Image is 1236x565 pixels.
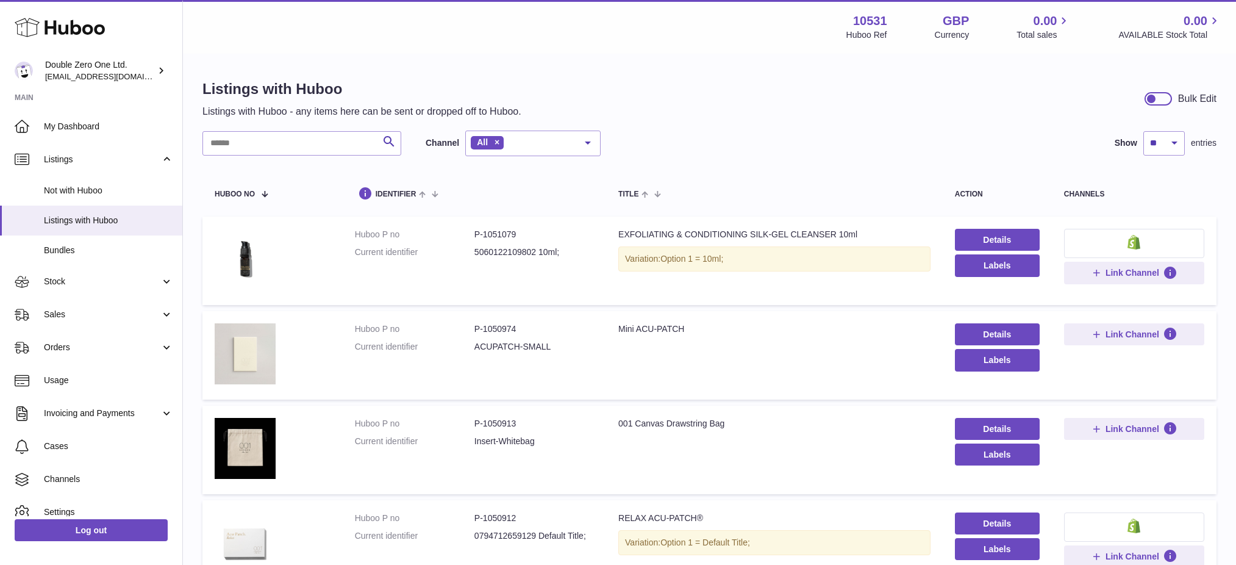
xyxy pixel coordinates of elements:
a: 0.00 AVAILABLE Stock Total [1118,13,1221,41]
span: entries [1191,137,1216,149]
a: Details [955,323,1040,345]
img: Mini ACU-PATCH [215,323,276,384]
div: Double Zero One Ltd. [45,59,155,82]
span: All [477,137,488,147]
dd: P-1050974 [474,323,594,335]
span: Cases [44,441,173,452]
dt: Current identifier [355,436,474,447]
button: Labels [955,538,1040,560]
div: Variation: [618,530,931,555]
img: shopify-small.png [1127,519,1140,533]
span: Link Channel [1106,329,1159,340]
strong: 10531 [853,13,887,29]
a: Log out [15,519,168,541]
dd: ACUPATCH-SMALL [474,341,594,353]
dt: Current identifier [355,530,474,542]
span: 0.00 [1184,13,1207,29]
a: Details [955,229,1040,251]
div: EXFOLIATING & CONDITIONING SILK-GEL CLEANSER 10ml [618,229,931,240]
div: Variation: [618,247,931,272]
dd: 0794712659129 Default Title; [474,530,594,542]
dd: Insert-Whitebag [474,436,594,447]
span: Channels [44,473,173,485]
div: Bulk Edit [1178,92,1216,106]
span: 0.00 [1034,13,1057,29]
span: Stock [44,276,160,287]
span: [EMAIL_ADDRESS][DOMAIN_NAME] [45,71,179,81]
span: Huboo no [215,190,255,198]
span: title [618,190,638,198]
dd: P-1050913 [474,418,594,430]
span: Total sales [1016,29,1071,41]
dt: Huboo P no [355,323,474,335]
span: Invoicing and Payments [44,408,160,419]
dd: P-1050912 [474,513,594,524]
div: Huboo Ref [846,29,887,41]
span: Option 1 = 10ml; [660,254,723,264]
button: Link Channel [1064,262,1204,284]
strong: GBP [943,13,969,29]
span: My Dashboard [44,121,173,132]
span: Orders [44,342,160,353]
span: AVAILABLE Stock Total [1118,29,1221,41]
dt: Huboo P no [355,418,474,430]
span: Not with Huboo [44,185,173,196]
div: Currency [935,29,970,41]
span: Link Channel [1106,551,1159,562]
a: 0.00 Total sales [1016,13,1071,41]
button: Labels [955,444,1040,466]
span: Option 1 = Default Title; [660,538,750,547]
span: Link Channel [1106,423,1159,434]
span: Settings [44,506,173,518]
button: Labels [955,254,1040,276]
label: Channel [426,137,459,149]
span: Listings [44,154,160,165]
div: action [955,190,1040,198]
a: Details [955,418,1040,440]
span: Sales [44,309,160,320]
dt: Huboo P no [355,229,474,240]
img: 001 Canvas Drawstring Bag [215,418,276,479]
div: channels [1064,190,1204,198]
div: Mini ACU-PATCH [618,323,931,335]
span: Link Channel [1106,267,1159,278]
span: Usage [44,375,173,386]
dt: Huboo P no [355,513,474,524]
button: Labels [955,349,1040,371]
h1: Listings with Huboo [202,79,521,99]
button: Link Channel [1064,418,1204,440]
span: identifier [376,190,416,198]
label: Show [1115,137,1137,149]
img: internalAdmin-10531@internal.huboo.com [15,62,33,80]
p: Listings with Huboo - any items here can be sent or dropped off to Huboo. [202,105,521,118]
div: 001 Canvas Drawstring Bag [618,418,931,430]
dd: P-1051079 [474,229,594,240]
dt: Current identifier [355,341,474,353]
dt: Current identifier [355,247,474,258]
button: Link Channel [1064,323,1204,345]
div: RELAX ACU-PATCH® [618,513,931,524]
a: Details [955,513,1040,534]
img: EXFOLIATING & CONDITIONING SILK-GEL CLEANSER 10ml [215,229,276,290]
dd: 5060122109802 10ml; [474,247,594,258]
span: Bundles [44,245,173,256]
img: shopify-small.png [1127,235,1140,250]
span: Listings with Huboo [44,215,173,226]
